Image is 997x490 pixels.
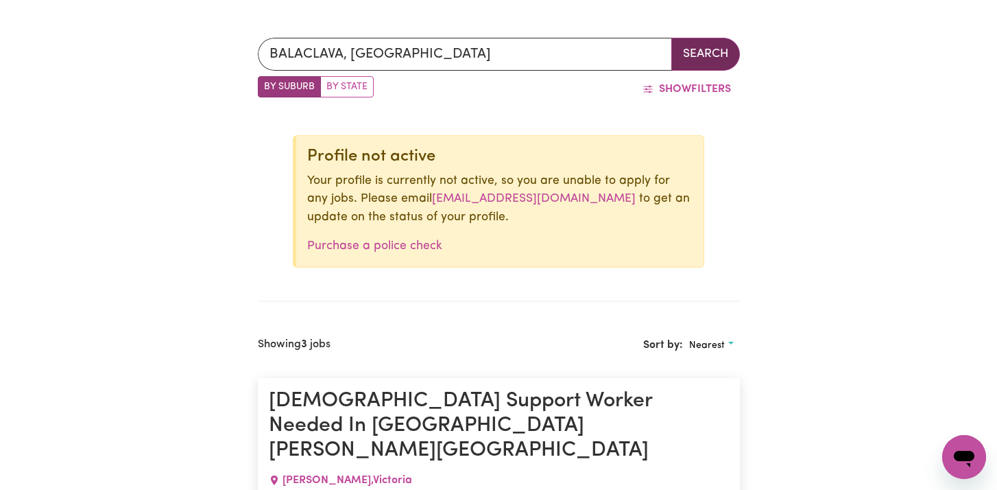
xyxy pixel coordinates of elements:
span: Show [659,84,691,95]
input: Enter a suburb or postcode [258,38,672,71]
a: [EMAIL_ADDRESS][DOMAIN_NAME] [432,193,636,205]
span: [PERSON_NAME] , Victoria [283,475,412,486]
h1: [DEMOGRAPHIC_DATA] Support Worker Needed In [GEOGRAPHIC_DATA][PERSON_NAME][GEOGRAPHIC_DATA] [269,389,729,464]
iframe: Button to launch messaging window, conversation in progress [942,435,986,479]
button: ShowFilters [634,76,740,102]
label: Search by state [320,76,374,97]
h2: Showing jobs [258,338,331,351]
b: 3 [301,339,307,350]
button: Search [671,38,740,71]
span: Sort by: [643,340,683,351]
label: Search by suburb/post code [258,76,321,97]
a: Purchase a police check [307,240,442,252]
div: Profile not active [307,147,693,167]
span: Nearest [689,340,725,351]
button: Sort search results [683,335,739,356]
p: Your profile is currently not active, so you are unable to apply for any jobs. Please email to ge... [307,172,693,226]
